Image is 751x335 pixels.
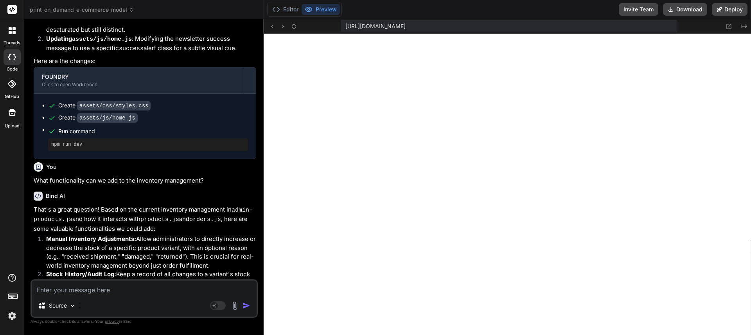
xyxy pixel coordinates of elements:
[72,36,132,43] code: assets/js/home.js
[69,302,76,309] img: Pick Models
[46,163,57,171] h6: You
[5,123,20,129] label: Upload
[58,114,138,122] div: Create
[4,40,20,46] label: threads
[663,3,707,16] button: Download
[5,309,19,322] img: settings
[34,205,256,234] p: That's a great question! Based on the current inventory management in and how it interacts with a...
[30,6,134,14] span: print_on_demand_e-commerce_model
[40,34,256,54] li: : Modifying the newsletter success message to use a specific alert class for a subtle visual cue.
[46,235,136,243] strong: Manual Inventory Adjustments:
[230,301,239,310] img: attachment
[40,235,256,270] li: Allow administrators to directly increase or decrease the stock of a specific product variant, wi...
[619,3,658,16] button: Invite Team
[5,93,19,100] label: GitHub
[712,3,747,16] button: Deploy
[7,66,18,72] label: code
[46,192,65,200] h6: Bind AI
[34,176,256,185] p: What functionality can we add to the inventory management?
[34,57,256,66] p: Here are the changes:
[77,101,151,110] code: assets/css/styles.css
[119,45,144,52] code: success
[42,73,235,81] div: FOUNDRY
[46,270,116,278] strong: Stock History/Audit Log:
[77,113,138,123] code: assets/js/home.js
[58,101,151,110] div: Create
[264,34,751,335] iframe: Preview
[40,270,256,305] li: Keep a record of all changes to a variant's stock (e.g., when an order was placed, canceled, or a...
[302,4,340,15] button: Preview
[51,141,245,148] pre: npm run dev
[46,35,132,42] strong: Updating
[58,127,248,135] span: Run command
[140,216,179,223] code: products.js
[189,216,221,223] code: orders.js
[34,67,243,93] button: FOUNDRYClick to open Workbench
[49,302,67,310] p: Source
[42,81,235,88] div: Click to open Workbench
[345,22,406,30] span: [URL][DOMAIN_NAME]
[269,4,302,15] button: Editor
[243,302,250,310] img: icon
[105,319,119,324] span: privacy
[31,318,258,325] p: Always double-check its answers. Your in Bind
